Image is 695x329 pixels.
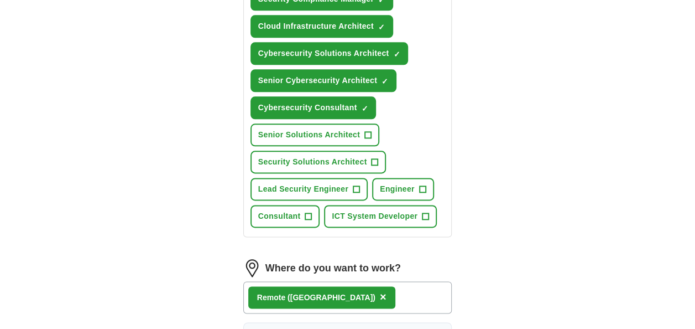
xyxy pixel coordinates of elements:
div: Remote ([GEOGRAPHIC_DATA]) [257,292,375,304]
span: ✓ [378,23,385,32]
span: Cybersecurity Consultant [258,102,357,114]
button: Cybersecurity Solutions Architect✓ [250,42,409,65]
button: Cybersecurity Consultant✓ [250,96,377,119]
button: Engineer [372,178,434,201]
span: ✓ [361,104,368,113]
span: ✓ [393,50,400,59]
span: Senior Solutions Architect [258,129,360,141]
label: Where do you want to work? [265,261,401,276]
span: ICT System Developer [332,210,417,222]
button: × [380,289,386,306]
button: ICT System Developer [324,205,437,228]
span: Lead Security Engineer [258,183,348,195]
span: Engineer [380,183,415,195]
span: Cybersecurity Solutions Architect [258,48,389,59]
button: Senior Solutions Architect [250,124,379,146]
span: Consultant [258,210,301,222]
span: ✓ [382,77,388,86]
span: Cloud Infrastructure Architect [258,20,374,32]
button: Cloud Infrastructure Architect✓ [250,15,393,38]
img: location.png [243,259,261,277]
button: Consultant [250,205,320,228]
button: Senior Cybersecurity Architect✓ [250,69,396,92]
button: Lead Security Engineer [250,178,368,201]
span: Senior Cybersecurity Architect [258,75,377,86]
button: Security Solutions Architect [250,151,386,173]
span: Security Solutions Architect [258,156,367,168]
span: × [380,291,386,303]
